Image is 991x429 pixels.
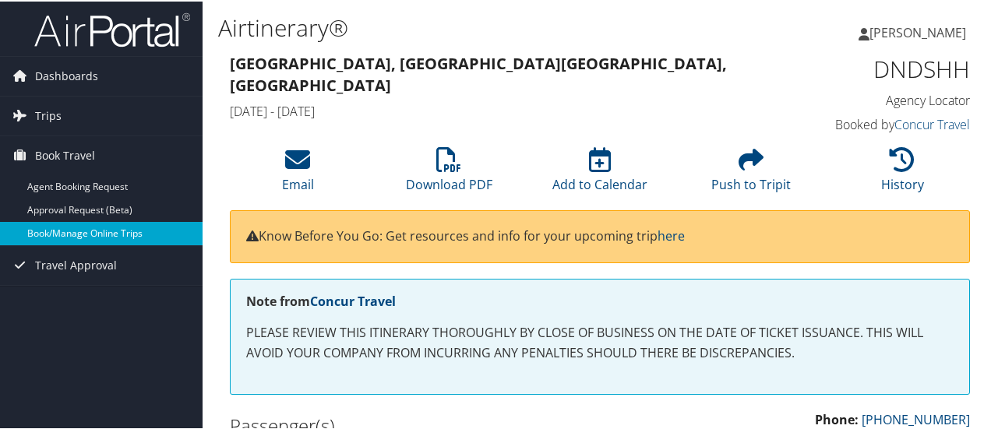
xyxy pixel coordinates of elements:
strong: Phone: [815,410,859,427]
a: History [881,154,924,192]
a: Push to Tripit [711,154,791,192]
strong: [GEOGRAPHIC_DATA], [GEOGRAPHIC_DATA] [GEOGRAPHIC_DATA], [GEOGRAPHIC_DATA] [230,51,727,94]
a: Add to Calendar [552,154,647,192]
span: Dashboards [35,55,98,94]
a: Email [282,154,314,192]
span: [PERSON_NAME] [869,23,966,40]
h1: DNDSHH [802,51,970,84]
a: here [658,226,685,243]
p: PLEASE REVIEW THIS ITINERARY THOROUGHLY BY CLOSE OF BUSINESS ON THE DATE OF TICKET ISSUANCE. THIS... [246,322,954,361]
a: Concur Travel [310,291,396,308]
span: Trips [35,95,62,134]
h4: Agency Locator [802,90,970,107]
img: airportal-logo.png [34,10,190,47]
strong: Note from [246,291,396,308]
a: [PHONE_NUMBER] [862,410,970,427]
span: Travel Approval [35,244,117,283]
a: Download PDF [406,154,492,192]
a: [PERSON_NAME] [859,8,982,55]
h1: Airtinerary® [218,10,727,43]
h4: Booked by [802,114,970,132]
p: Know Before You Go: Get resources and info for your upcoming trip [246,225,954,245]
h4: [DATE] - [DATE] [230,101,779,118]
a: Concur Travel [894,114,970,132]
span: Book Travel [35,135,95,174]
